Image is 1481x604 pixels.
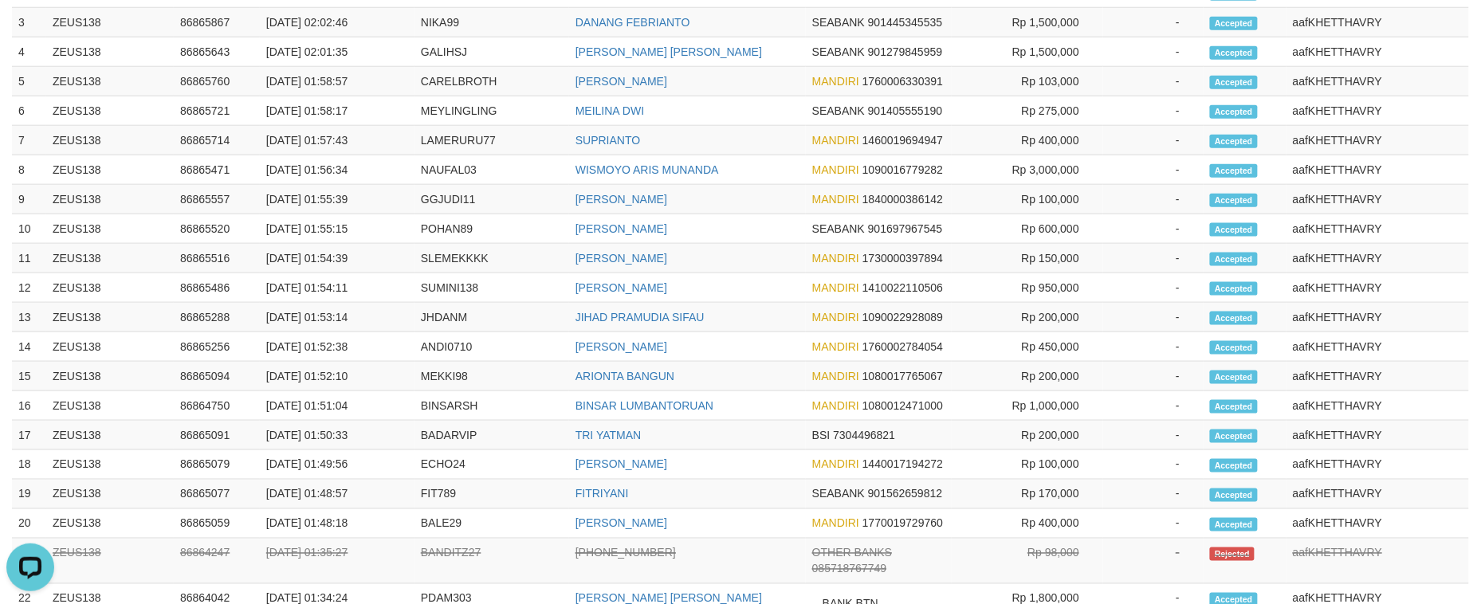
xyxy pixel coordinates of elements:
td: Rp 200,000 [952,362,1103,391]
a: [PERSON_NAME] [576,252,667,265]
td: aafKHETTHAVRY [1287,450,1469,480]
td: SUMINI138 [414,273,569,303]
td: MEYLINGLING [414,96,569,126]
td: ZEUS138 [46,332,174,362]
td: - [1103,362,1204,391]
span: MANDIRI [812,517,859,530]
span: Accepted [1210,76,1258,89]
td: [DATE] 01:58:17 [260,96,414,126]
a: [PERSON_NAME] [576,458,667,471]
td: aafKHETTHAVRY [1287,303,1469,332]
span: Accepted [1210,253,1258,266]
td: ZEUS138 [46,480,174,509]
td: aafKHETTHAVRY [1287,509,1469,539]
td: - [1103,509,1204,539]
span: Copy 1770019729760 to clipboard [862,517,943,530]
span: Copy 1090022928089 to clipboard [862,311,943,324]
td: Rp 200,000 [952,421,1103,450]
td: 5 [12,67,46,96]
td: 4 [12,37,46,67]
td: aafKHETTHAVRY [1287,421,1469,450]
span: Accepted [1210,46,1258,60]
td: GALIHSJ [414,37,569,67]
span: SEABANK [812,16,865,29]
td: ZEUS138 [46,244,174,273]
td: JHDANM [414,303,569,332]
td: BADARVIP [414,421,569,450]
a: [PERSON_NAME] [576,222,667,235]
td: aafKHETTHAVRY [1287,8,1469,37]
td: Rp 200,000 [952,303,1103,332]
td: ZEUS138 [46,37,174,67]
span: Copy 7304496821 to clipboard [833,429,895,441]
span: Accepted [1210,223,1258,237]
td: ZEUS138 [46,362,174,391]
span: Copy 085718767749 to clipboard [812,563,886,575]
td: ZEUS138 [46,8,174,37]
td: aafKHETTHAVRY [1287,539,1469,584]
td: - [1103,214,1204,244]
span: Rejected [1210,547,1255,561]
a: MEILINA DWI [576,104,644,117]
span: Accepted [1210,282,1258,296]
span: Copy 1840000386142 to clipboard [862,193,943,206]
td: - [1103,421,1204,450]
a: ARIONTA BANGUN [576,370,674,382]
a: TRI YATMAN [576,429,641,441]
td: 10 [12,214,46,244]
td: [DATE] 02:01:35 [260,37,414,67]
a: [PHONE_NUMBER] [576,547,676,559]
span: Copy 1460019694947 to clipboard [862,134,943,147]
a: BINSAR LUMBANTORUAN [576,399,713,412]
td: [DATE] 01:54:11 [260,273,414,303]
span: Accepted [1210,400,1258,414]
td: ZEUS138 [46,155,174,185]
span: Copy 1760006330391 to clipboard [862,75,943,88]
span: Accepted [1210,341,1258,355]
span: Copy 901562659812 to clipboard [868,488,942,500]
td: ZEUS138 [46,273,174,303]
td: [DATE] 01:51:04 [260,391,414,421]
td: 19 [12,480,46,509]
span: Copy 901445345535 to clipboard [868,16,942,29]
td: Rp 3,000,000 [952,155,1103,185]
span: Accepted [1210,459,1258,473]
td: 6 [12,96,46,126]
span: Copy 1090016779282 to clipboard [862,163,943,176]
td: Rp 600,000 [952,214,1103,244]
span: SEABANK [812,222,865,235]
td: 14 [12,332,46,362]
td: [DATE] 01:50:33 [260,421,414,450]
a: WISMOYO ARIS MUNANDA [576,163,719,176]
td: - [1103,8,1204,37]
span: MANDIRI [812,311,859,324]
a: SUPRIANTO [576,134,640,147]
span: SEABANK [812,45,865,58]
span: Accepted [1210,164,1258,178]
td: 16 [12,391,46,421]
td: 86865760 [174,67,260,96]
td: - [1103,303,1204,332]
td: [DATE] 02:02:46 [260,8,414,37]
td: [DATE] 01:55:39 [260,185,414,214]
a: [PERSON_NAME] [576,193,667,206]
td: - [1103,244,1204,273]
td: 3 [12,8,46,37]
td: Rp 98,000 [952,539,1103,584]
td: aafKHETTHAVRY [1287,362,1469,391]
td: - [1103,126,1204,155]
span: Copy 901279845959 to clipboard [868,45,942,58]
span: Accepted [1210,429,1258,443]
span: Accepted [1210,194,1258,207]
td: - [1103,332,1204,362]
td: 86865643 [174,37,260,67]
td: - [1103,391,1204,421]
td: Rp 400,000 [952,126,1103,155]
td: 86865471 [174,155,260,185]
td: Rp 275,000 [952,96,1103,126]
a: FITRIYANI [576,488,629,500]
a: [PERSON_NAME] [576,75,667,88]
td: 12 [12,273,46,303]
span: SEABANK [812,104,865,117]
td: [DATE] 01:55:15 [260,214,414,244]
